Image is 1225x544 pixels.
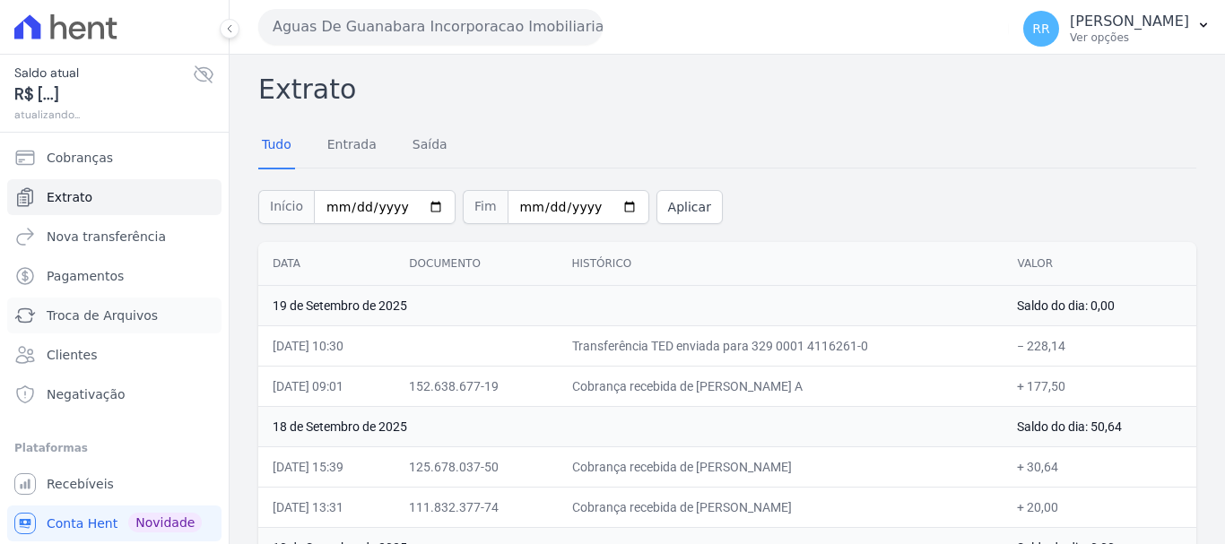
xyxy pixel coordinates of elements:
a: Entrada [324,123,380,169]
td: − 228,14 [1003,325,1196,366]
span: Extrato [47,188,92,206]
td: Saldo do dia: 0,00 [1003,285,1196,325]
p: Ver opções [1070,30,1189,45]
td: 125.678.037-50 [395,446,557,487]
h2: Extrato [258,69,1196,109]
a: Negativação [7,376,222,412]
a: Recebíveis [7,466,222,502]
span: Início [258,190,314,224]
span: Fim [463,190,508,224]
a: Troca de Arquivos [7,298,222,333]
span: Novidade [128,513,202,532]
a: Nova transferência [7,219,222,255]
button: Aguas De Guanabara Incorporacao Imobiliaria SPE LTDA [258,9,603,45]
td: [DATE] 09:01 [258,366,395,406]
span: Pagamentos [47,267,124,285]
th: Documento [395,242,557,286]
td: [DATE] 15:39 [258,446,395,487]
span: R$ [...] [14,82,193,107]
span: Troca de Arquivos [47,307,158,324]
a: Extrato [7,179,222,215]
td: Cobrança recebida de [PERSON_NAME] [558,487,1003,527]
td: + 30,64 [1003,446,1196,487]
td: Transferência TED enviada para 329 0001 4116261-0 [558,325,1003,366]
td: 111.832.377-74 [395,487,557,527]
a: Saída [409,123,451,169]
span: Recebíveis [47,475,114,493]
a: Pagamentos [7,258,222,294]
td: 152.638.677-19 [395,366,557,406]
div: Plataformas [14,437,214,459]
th: Valor [1003,242,1196,286]
span: Saldo atual [14,64,193,82]
td: + 20,00 [1003,487,1196,527]
span: Negativação [47,385,126,403]
td: Saldo do dia: 50,64 [1003,406,1196,446]
td: 19 de Setembro de 2025 [258,285,1003,325]
span: RR [1032,22,1049,35]
span: Nova transferência [47,228,166,246]
span: Cobranças [47,149,113,167]
td: Cobrança recebida de [PERSON_NAME] [558,446,1003,487]
td: [DATE] 13:31 [258,487,395,527]
td: Cobrança recebida de [PERSON_NAME] A [558,366,1003,406]
a: Cobranças [7,140,222,176]
td: 18 de Setembro de 2025 [258,406,1003,446]
button: Aplicar [656,190,723,224]
a: Conta Hent Novidade [7,505,222,541]
p: [PERSON_NAME] [1070,13,1189,30]
button: RR [PERSON_NAME] Ver opções [1009,4,1225,54]
a: Tudo [258,123,295,169]
a: Clientes [7,337,222,373]
th: Data [258,242,395,286]
span: Conta Hent [47,514,117,532]
th: Histórico [558,242,1003,286]
span: Clientes [47,346,97,364]
td: + 177,50 [1003,366,1196,406]
td: [DATE] 10:30 [258,325,395,366]
span: atualizando... [14,107,193,123]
